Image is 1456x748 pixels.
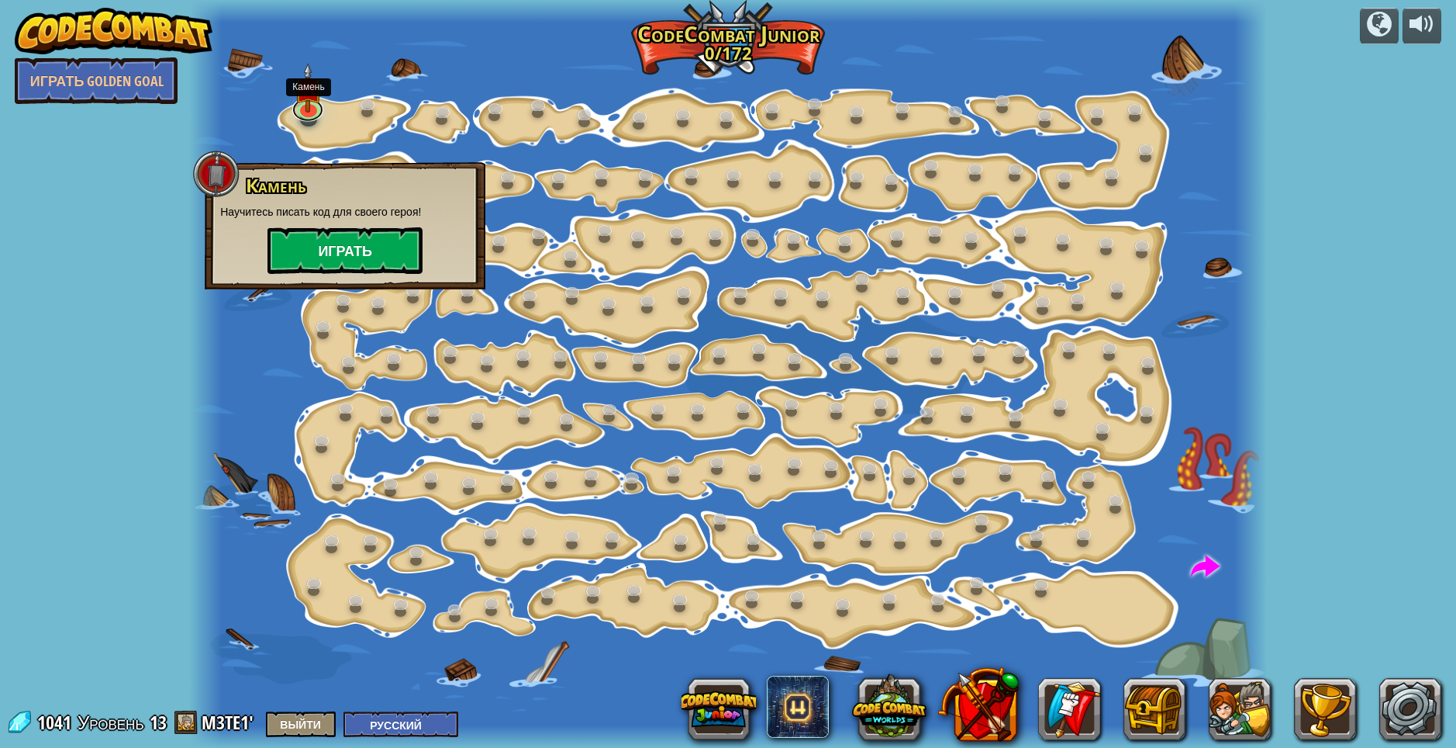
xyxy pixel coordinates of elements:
img: level-banner-unstarted.png [294,63,323,113]
button: Регулировать громкость [1403,8,1441,44]
span: 1041 [37,710,76,735]
a: M3TE1' [202,710,258,735]
p: Научитесь писать код для своего героя! [220,204,470,220]
button: Кампании [1360,8,1399,44]
img: CodeCombat - Learn how to code by playing a game [15,8,213,54]
button: Играть [267,227,423,274]
span: Камень [246,172,306,198]
span: Уровень [78,710,144,736]
span: 13 [150,710,167,735]
a: Играть Golden Goal [15,57,178,104]
button: Выйти [266,712,336,737]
